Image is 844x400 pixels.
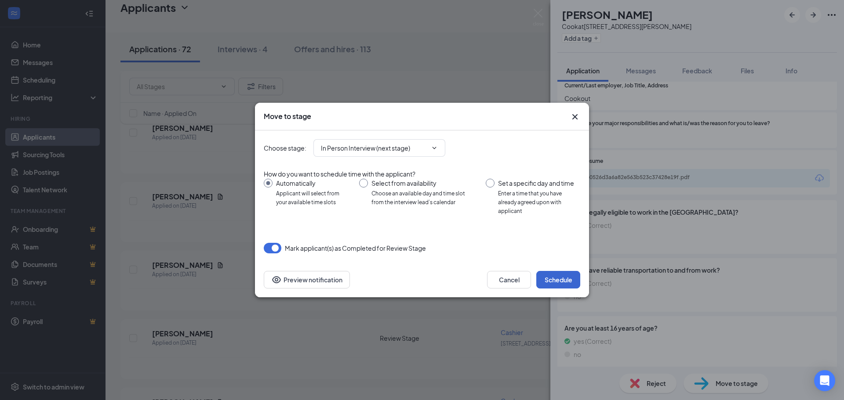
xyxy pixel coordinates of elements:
div: Open Intercom Messenger [814,370,835,391]
h3: Move to stage [264,112,311,121]
button: Close [570,112,580,122]
span: Choose stage : [264,143,306,153]
svg: ChevronDown [431,144,438,151]
button: Cancel [487,271,531,288]
button: Preview notificationEye [264,271,350,288]
div: How do you want to schedule time with the applicant? [264,169,580,179]
svg: Cross [570,112,580,122]
svg: Eye [271,274,282,285]
span: Mark applicant(s) as Completed for Review Stage [285,243,426,253]
button: Schedule [536,271,580,288]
